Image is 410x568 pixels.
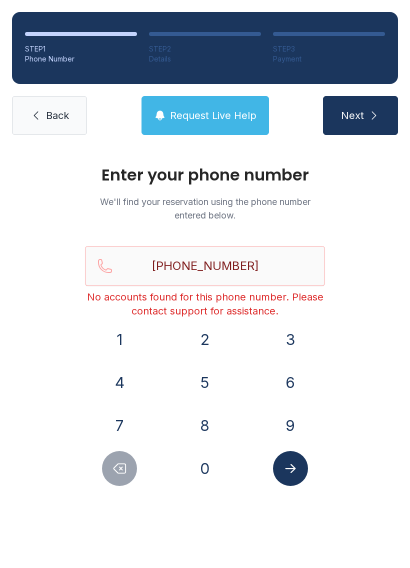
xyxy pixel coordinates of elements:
button: 8 [187,408,222,443]
p: We'll find your reservation using the phone number entered below. [85,195,325,222]
input: Reservation phone number [85,246,325,286]
span: Request Live Help [170,108,256,122]
button: 9 [273,408,308,443]
button: Delete number [102,451,137,486]
div: Details [149,54,261,64]
span: Next [341,108,364,122]
div: Phone Number [25,54,137,64]
div: No accounts found for this phone number. Please contact support for assistance. [85,290,325,318]
button: 3 [273,322,308,357]
button: 6 [273,365,308,400]
button: 0 [187,451,222,486]
h1: Enter your phone number [85,167,325,183]
div: STEP 2 [149,44,261,54]
div: STEP 1 [25,44,137,54]
span: Back [46,108,69,122]
button: 5 [187,365,222,400]
div: STEP 3 [273,44,385,54]
button: 2 [187,322,222,357]
button: 7 [102,408,137,443]
div: Payment [273,54,385,64]
button: 4 [102,365,137,400]
button: Submit lookup form [273,451,308,486]
button: 1 [102,322,137,357]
